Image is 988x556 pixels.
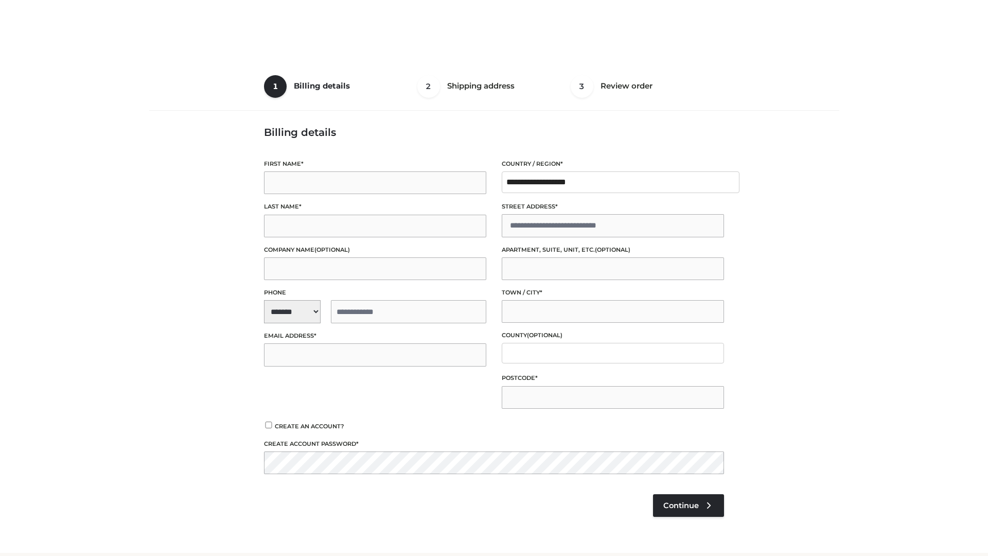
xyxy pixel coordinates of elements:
label: Phone [264,288,486,298]
label: Create account password [264,439,724,449]
h3: Billing details [264,126,724,138]
label: Street address [502,202,724,212]
label: Email address [264,331,486,341]
label: Last name [264,202,486,212]
label: Company name [264,245,486,255]
a: Continue [653,494,724,517]
span: 2 [417,75,440,98]
span: (optional) [527,332,562,339]
input: Create an account? [264,422,273,428]
span: Shipping address [447,81,515,91]
span: Review order [601,81,652,91]
label: Apartment, suite, unit, etc. [502,245,724,255]
label: Postcode [502,373,724,383]
span: Create an account? [275,423,344,430]
label: Town / City [502,288,724,298]
label: Country / Region [502,159,724,169]
label: County [502,331,724,340]
label: First name [264,159,486,169]
span: (optional) [314,246,350,253]
span: Continue [663,501,699,510]
span: Billing details [294,81,350,91]
span: 1 [264,75,287,98]
span: 3 [571,75,593,98]
span: (optional) [595,246,630,253]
